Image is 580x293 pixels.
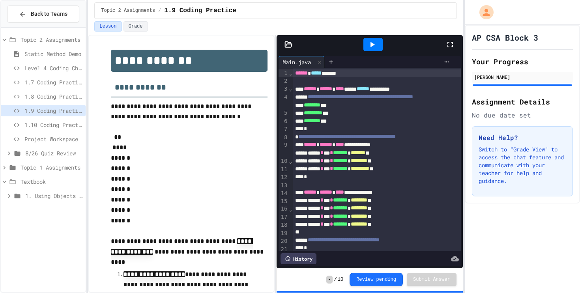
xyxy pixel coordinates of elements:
[279,69,288,77] div: 1
[279,198,288,205] div: 15
[279,190,288,198] div: 14
[338,276,343,283] span: 10
[413,276,450,283] span: Submit Answer
[479,133,566,142] h3: Need Help?
[164,6,236,15] span: 1.9 Coding Practice
[94,21,122,32] button: Lesson
[24,135,82,143] span: Project Workspace
[288,86,292,92] span: Fold line
[279,221,288,229] div: 18
[279,166,288,174] div: 11
[288,70,292,76] span: Fold line
[24,92,82,101] span: 1.8 Coding Practice
[288,206,292,212] span: Fold line
[279,56,325,68] div: Main.java
[479,146,566,185] p: Switch to "Grade View" to access the chat feature and communicate with your teacher for help and ...
[472,110,573,120] div: No due date set
[279,141,288,157] div: 9
[279,157,288,165] div: 10
[279,134,288,142] div: 8
[279,77,288,85] div: 2
[279,230,288,237] div: 19
[407,273,457,286] button: Submit Answer
[279,205,288,213] div: 16
[21,35,82,44] span: Topic 2 Assignments
[21,177,82,186] span: Textbook
[24,106,82,115] span: 1.9 Coding Practice
[279,182,288,190] div: 13
[279,174,288,181] div: 12
[279,85,288,93] div: 3
[281,253,316,264] div: History
[350,273,403,286] button: Review pending
[472,96,573,107] h2: Assignment Details
[24,64,82,72] span: Level 4 Coding Challenge
[101,7,155,14] span: Topic 2 Assignments
[25,149,82,157] span: 8/26 Quiz Review
[7,6,79,22] button: Back to Teams
[21,163,82,172] span: Topic 1 Assignments
[279,58,315,66] div: Main.java
[472,56,573,67] h2: Your Progress
[279,246,288,254] div: 21
[24,121,82,129] span: 1.10 Coding Practice
[472,32,538,43] h1: AP CSA Block 3
[279,213,288,221] div: 17
[123,21,148,32] button: Grade
[24,50,82,58] span: Static Method Demo
[471,3,496,21] div: My Account
[326,276,332,284] span: -
[31,10,67,18] span: Back to Teams
[334,276,337,283] span: /
[474,73,571,80] div: [PERSON_NAME]
[279,125,288,133] div: 7
[279,109,288,117] div: 5
[24,78,82,86] span: 1.7 Coding Practice
[279,237,288,245] div: 20
[279,118,288,125] div: 6
[279,93,288,110] div: 4
[288,158,292,164] span: Fold line
[25,192,82,200] span: 1. Using Objects and Methods
[158,7,161,14] span: /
